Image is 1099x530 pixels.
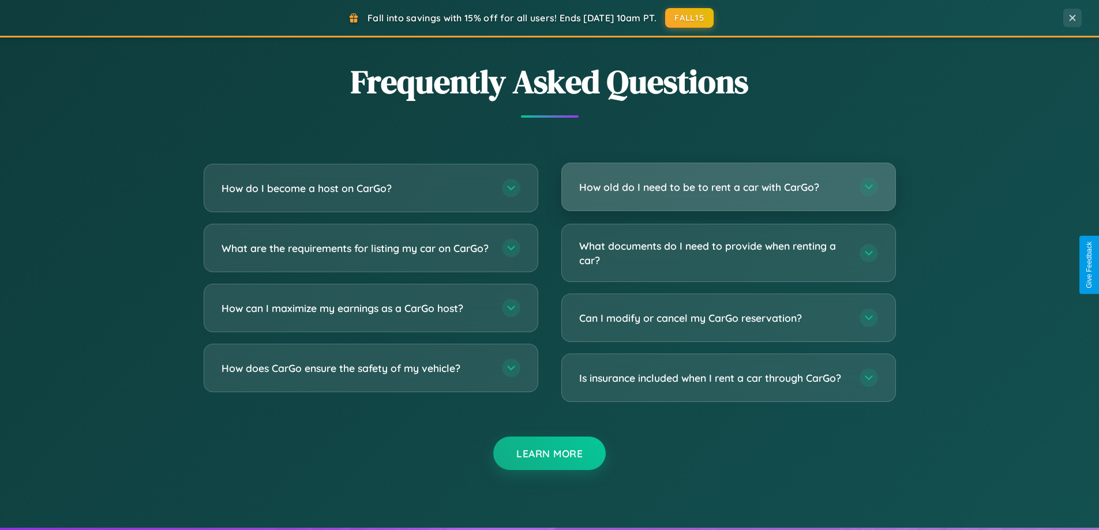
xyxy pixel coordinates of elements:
button: Learn More [493,437,606,470]
div: Give Feedback [1085,242,1093,288]
h3: How can I maximize my earnings as a CarGo host? [222,301,490,315]
h3: What documents do I need to provide when renting a car? [579,239,848,267]
h3: How old do I need to be to rent a car with CarGo? [579,180,848,194]
span: Fall into savings with 15% off for all users! Ends [DATE] 10am PT. [367,12,657,24]
h3: How do I become a host on CarGo? [222,181,490,196]
h3: Can I modify or cancel my CarGo reservation? [579,311,848,325]
h3: Is insurance included when I rent a car through CarGo? [579,371,848,385]
h2: Frequently Asked Questions [204,59,896,104]
h3: How does CarGo ensure the safety of my vehicle? [222,361,490,375]
button: FALL15 [665,8,714,28]
iframe: Intercom live chat [12,491,39,518]
h3: What are the requirements for listing my car on CarGo? [222,241,490,255]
